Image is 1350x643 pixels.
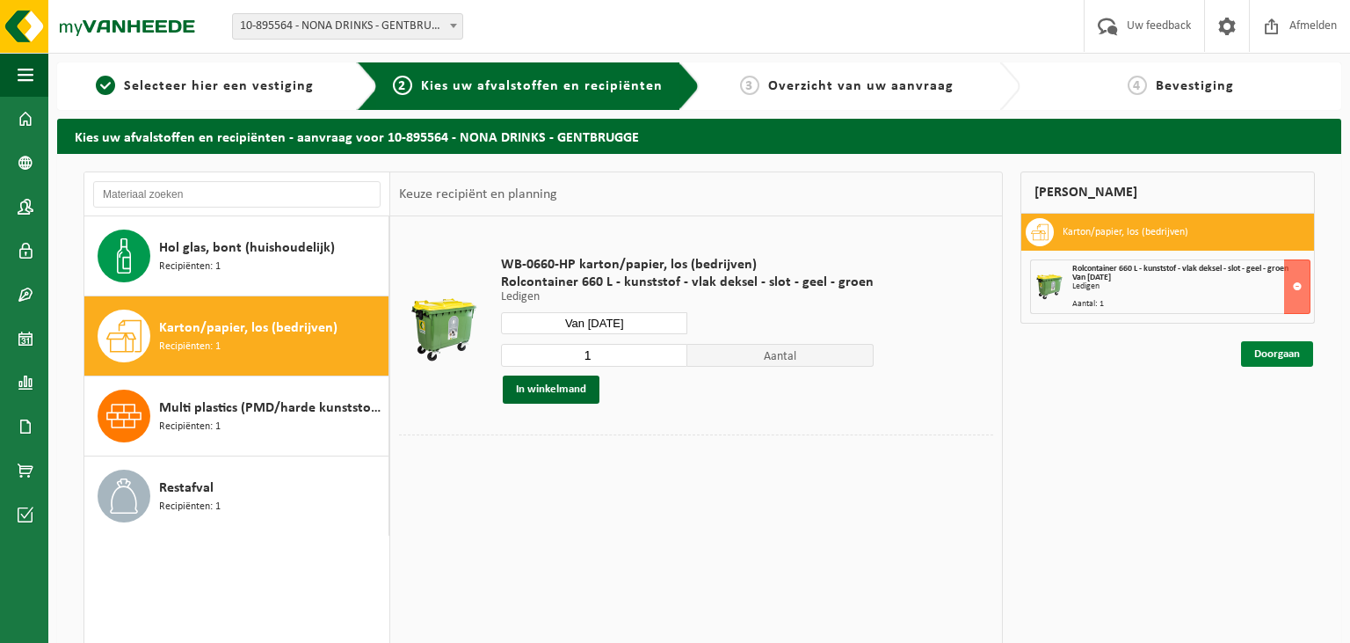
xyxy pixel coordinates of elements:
input: Materiaal zoeken [93,181,381,208]
button: Restafval Recipiënten: 1 [84,457,389,536]
span: 3 [740,76,759,95]
span: 1 [96,76,115,95]
div: [PERSON_NAME] [1020,172,1315,214]
span: Kies uw afvalstoffen en recipiënten [421,79,663,93]
span: WB-0660-HP karton/papier, los (bedrijven) [501,256,874,274]
span: Bevestiging [1156,79,1234,93]
div: Aantal: 1 [1072,300,1310,309]
span: 4 [1128,76,1147,95]
span: 2 [393,76,412,95]
div: Keuze recipiënt en planning [390,172,566,216]
span: 10-895564 - NONA DRINKS - GENTBRUGGE [232,13,463,40]
span: Recipiënten: 1 [159,499,221,515]
button: In winkelmand [503,376,599,404]
button: Multi plastics (PMD/harde kunststoffen/spanbanden/EPS/folie naturel/folie gemengd) Recipiënten: 1 [84,376,389,457]
button: Hol glas, bont (huishoudelijk) Recipiënten: 1 [84,216,389,296]
h3: Karton/papier, los (bedrijven) [1063,218,1188,246]
span: Recipiënten: 1 [159,339,221,355]
input: Selecteer datum [501,312,687,334]
span: 10-895564 - NONA DRINKS - GENTBRUGGE [233,14,462,39]
span: Rolcontainer 660 L - kunststof - vlak deksel - slot - geel - groen [501,274,874,291]
h2: Kies uw afvalstoffen en recipiënten - aanvraag voor 10-895564 - NONA DRINKS - GENTBRUGGE [57,119,1341,153]
span: Karton/papier, los (bedrijven) [159,318,337,339]
span: Selecteer hier een vestiging [124,79,314,93]
a: Doorgaan [1241,341,1313,367]
span: Multi plastics (PMD/harde kunststoffen/spanbanden/EPS/folie naturel/folie gemengd) [159,398,384,419]
span: Restafval [159,478,214,499]
span: Recipiënten: 1 [159,259,221,275]
span: Hol glas, bont (huishoudelijk) [159,237,335,259]
span: Overzicht van uw aanvraag [768,79,954,93]
span: Recipiënten: 1 [159,419,221,435]
div: Ledigen [1072,282,1310,291]
p: Ledigen [501,291,874,303]
span: Aantal [687,344,874,367]
strong: Van [DATE] [1072,273,1111,282]
a: 1Selecteer hier een vestiging [66,76,343,97]
button: Karton/papier, los (bedrijven) Recipiënten: 1 [84,296,389,376]
span: Rolcontainer 660 L - kunststof - vlak deksel - slot - geel - groen [1072,264,1288,274]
